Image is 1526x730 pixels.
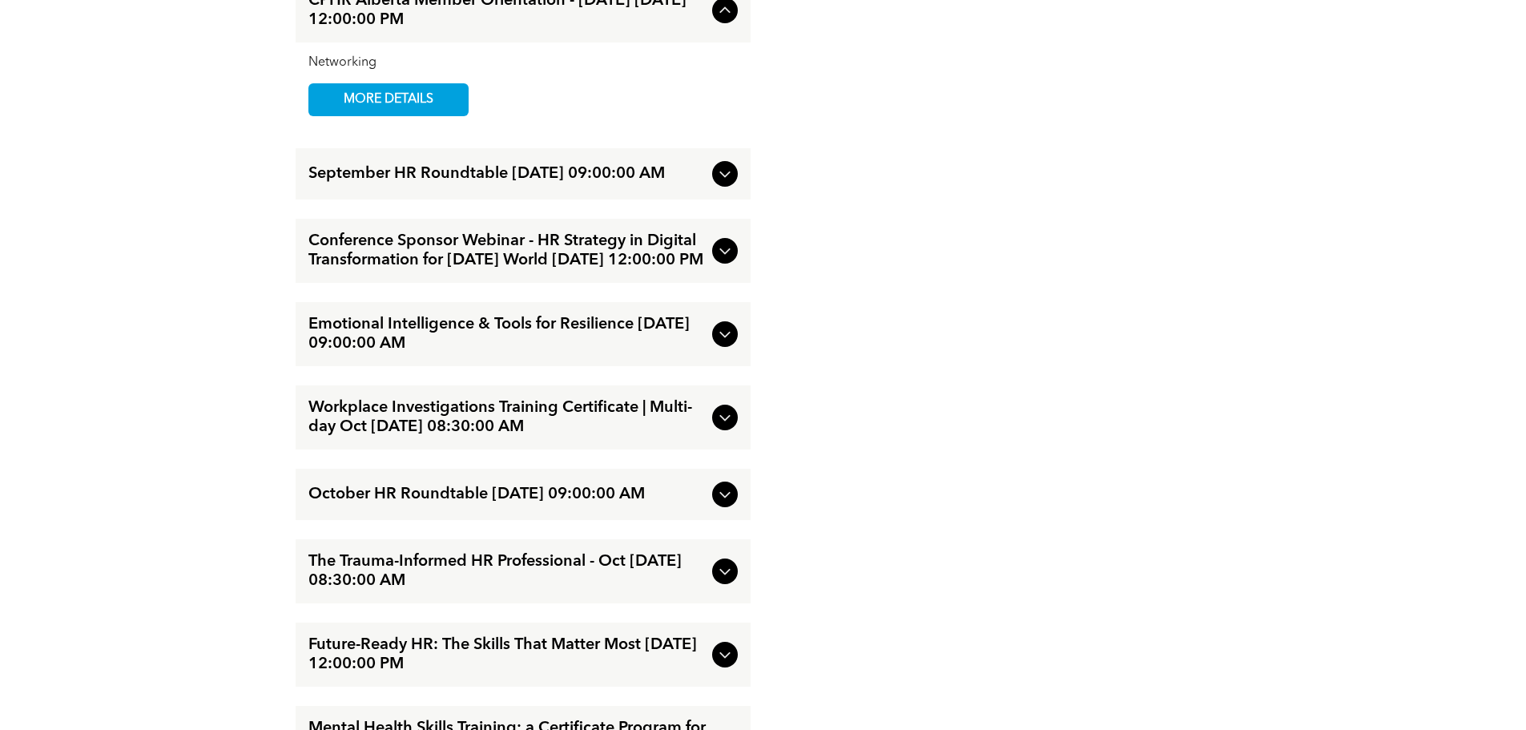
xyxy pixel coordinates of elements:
span: September HR Roundtable [DATE] 09:00:00 AM [308,164,706,184]
span: The Trauma-Informed HR Professional - Oct [DATE] 08:30:00 AM [308,552,706,591]
span: Emotional Intelligence & Tools for Resilience [DATE] 09:00:00 AM [308,315,706,353]
span: MORE DETAILS [325,84,452,115]
span: Conference Sponsor Webinar - HR Strategy in Digital Transformation for [DATE] World [DATE] 12:00:... [308,232,706,270]
span: Future-Ready HR: The Skills That Matter Most [DATE] 12:00:00 PM [308,635,706,674]
span: October HR Roundtable [DATE] 09:00:00 AM [308,485,706,504]
a: MORE DETAILS [308,83,469,116]
div: Networking [308,55,738,71]
span: Workplace Investigations Training Certificate | Multi-day Oct [DATE] 08:30:00 AM [308,398,706,437]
